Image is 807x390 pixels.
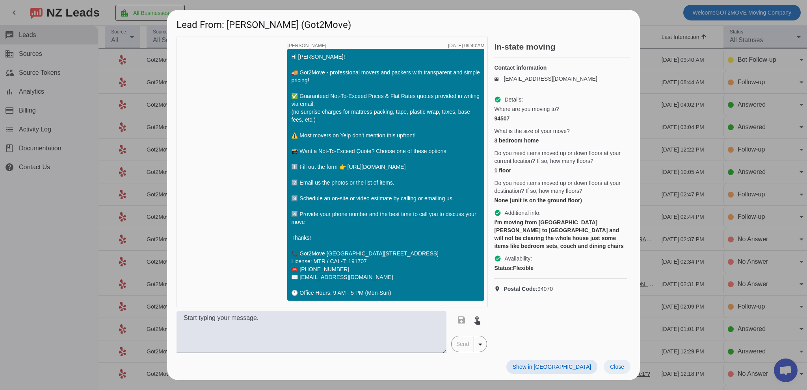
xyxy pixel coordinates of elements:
[494,77,504,81] mat-icon: email
[494,286,504,292] mat-icon: location_on
[494,179,627,195] span: Do you need items moved up or down floors at your destination? If so, how many floors?
[494,137,627,144] div: 3 bedroom home
[494,196,627,204] div: None (unit is on the ground floor)
[494,96,501,103] mat-icon: check_circle
[472,315,482,325] mat-icon: touch_app
[504,209,541,217] span: Additional info:
[167,10,640,36] h1: Lead From: [PERSON_NAME] (Got2Move)
[494,127,569,135] span: What is the size of your move?
[494,43,630,51] h2: In-state moving
[610,364,624,370] span: Close
[494,265,513,271] strong: Status:
[504,286,537,292] strong: Postal Code:
[494,166,627,174] div: 1 floor
[494,218,627,250] div: I'm moving from [GEOGRAPHIC_DATA][PERSON_NAME] to [GEOGRAPHIC_DATA] and will not be clearing the ...
[494,255,501,262] mat-icon: check_circle
[506,360,597,374] button: Show in [GEOGRAPHIC_DATA]
[504,285,553,293] span: 94070
[494,115,627,122] div: 94507
[448,43,484,48] div: [DATE] 09:40:AM
[604,360,630,374] button: Close
[494,64,627,72] h4: Contact information
[494,149,627,165] span: Do you need items moved up or down floors at your current location? If so, how many floors?
[291,53,480,297] div: Hi [PERSON_NAME]! 🚚 Got2Move - professional movers and packers with transparent and simple pricin...
[494,209,501,216] mat-icon: check_circle
[494,105,559,113] span: Where are you moving to?
[504,96,523,104] span: Details:
[287,43,326,48] span: [PERSON_NAME]
[494,264,627,272] div: Flexible
[513,364,591,370] span: Show in [GEOGRAPHIC_DATA]
[476,340,485,349] mat-icon: arrow_drop_down
[504,255,532,262] span: Availability:
[504,76,597,82] a: [EMAIL_ADDRESS][DOMAIN_NAME]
